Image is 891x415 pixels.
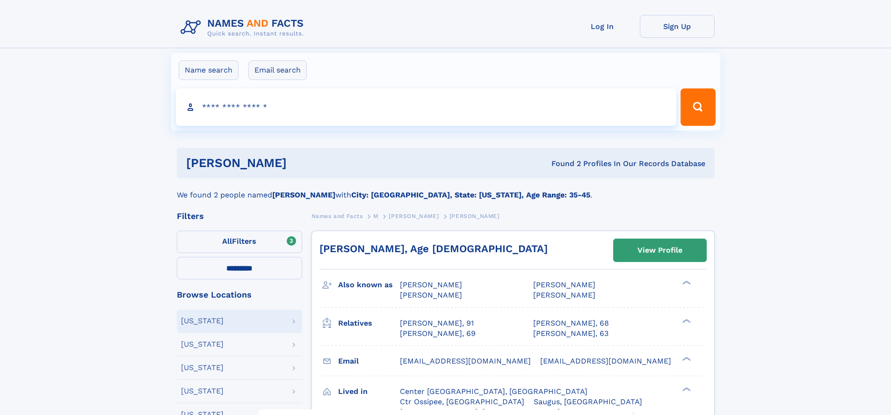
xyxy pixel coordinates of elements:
[637,240,682,261] div: View Profile
[680,356,691,362] div: ❯
[181,317,224,325] div: [US_STATE]
[400,280,462,289] span: [PERSON_NAME]
[640,15,715,38] a: Sign Up
[680,318,691,324] div: ❯
[181,364,224,371] div: [US_STATE]
[680,280,691,286] div: ❯
[400,357,531,365] span: [EMAIL_ADDRESS][DOMAIN_NAME]
[400,291,462,299] span: [PERSON_NAME]
[389,213,439,219] span: [PERSON_NAME]
[177,15,311,40] img: Logo Names and Facts
[177,212,302,220] div: Filters
[540,357,671,365] span: [EMAIL_ADDRESS][DOMAIN_NAME]
[338,384,400,400] h3: Lived in
[181,341,224,348] div: [US_STATE]
[181,387,224,395] div: [US_STATE]
[338,277,400,293] h3: Also known as
[565,15,640,38] a: Log In
[400,387,587,396] span: Center [GEOGRAPHIC_DATA], [GEOGRAPHIC_DATA]
[177,291,302,299] div: Browse Locations
[681,88,715,126] button: Search Button
[373,210,378,222] a: M
[351,190,590,199] b: City: [GEOGRAPHIC_DATA], State: [US_STATE], Age Range: 35-45
[533,280,595,289] span: [PERSON_NAME]
[400,318,474,328] a: [PERSON_NAME], 91
[319,243,548,255] a: [PERSON_NAME], Age [DEMOGRAPHIC_DATA]
[400,328,476,339] a: [PERSON_NAME], 69
[373,213,378,219] span: M
[449,213,500,219] span: [PERSON_NAME]
[680,386,691,392] div: ❯
[248,60,307,80] label: Email search
[177,231,302,253] label: Filters
[614,239,706,262] a: View Profile
[338,353,400,369] h3: Email
[533,291,595,299] span: [PERSON_NAME]
[311,210,363,222] a: Names and Facts
[176,88,677,126] input: search input
[272,190,335,199] b: [PERSON_NAME]
[533,328,608,339] a: [PERSON_NAME], 63
[222,237,232,246] span: All
[533,318,609,328] a: [PERSON_NAME], 68
[389,210,439,222] a: [PERSON_NAME]
[534,397,642,406] span: Saugus, [GEOGRAPHIC_DATA]
[179,60,239,80] label: Name search
[186,157,419,169] h1: [PERSON_NAME]
[338,315,400,331] h3: Relatives
[177,178,715,201] div: We found 2 people named with .
[400,397,524,406] span: Ctr Ossipee, [GEOGRAPHIC_DATA]
[419,159,705,169] div: Found 2 Profiles In Our Records Database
